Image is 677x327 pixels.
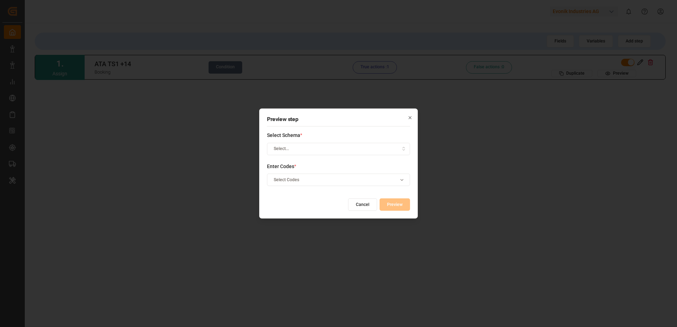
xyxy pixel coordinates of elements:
[267,132,300,139] span: Select Schema
[274,146,289,152] span: Select...
[267,174,410,186] button: Select Codes
[348,199,377,211] button: Cancel
[267,116,410,122] h2: Preview step
[274,177,299,183] span: Select Codes
[267,162,294,170] span: Enter Codes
